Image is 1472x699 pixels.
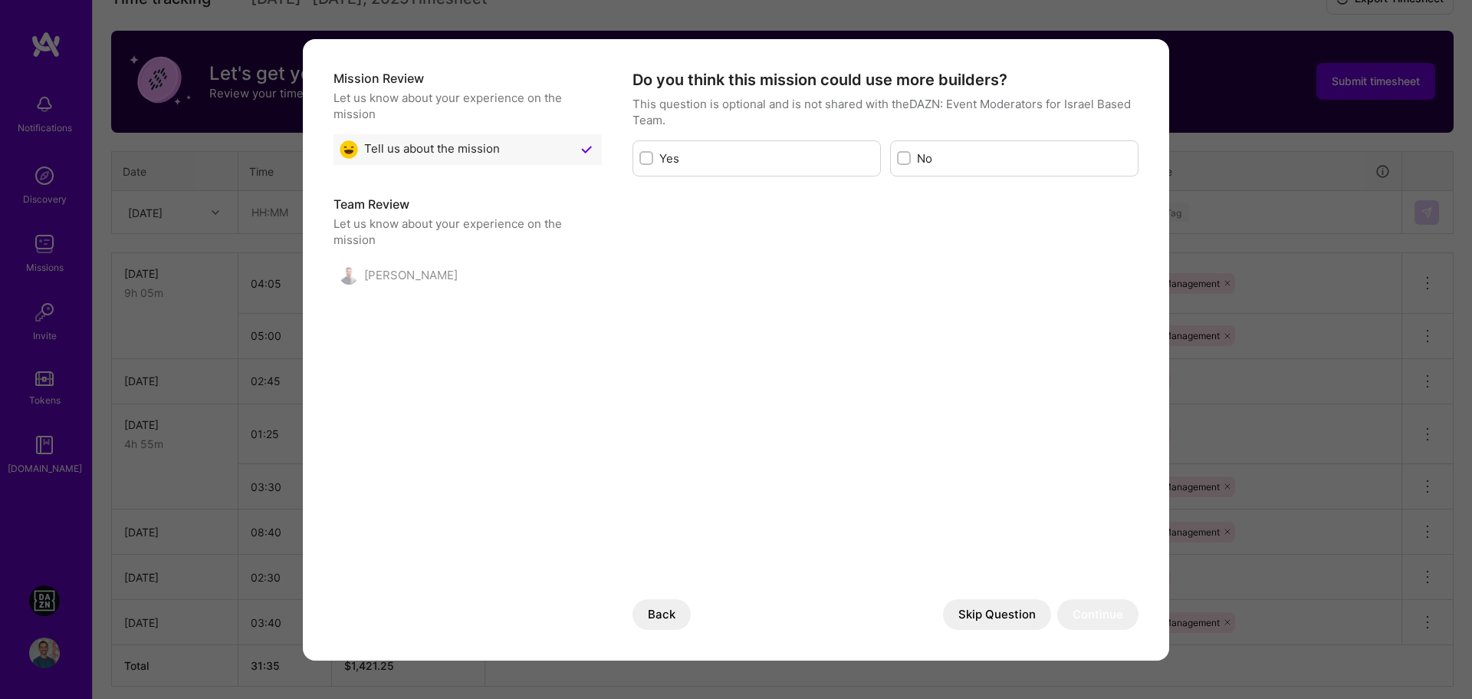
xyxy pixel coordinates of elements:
[333,90,602,122] div: Let us know about your experience on the mission
[632,599,691,630] button: Back
[340,140,358,159] img: Great emoji
[364,140,500,159] span: Tell us about the mission
[943,599,1051,630] button: Skip Question
[917,150,1132,167] label: No
[333,216,602,248] div: Let us know about your experience on the mission
[340,266,458,285] div: [PERSON_NAME]
[333,70,602,87] h5: Mission Review
[632,70,1138,90] h4: Do you think this mission could use more builders?
[577,140,596,159] img: Checkmark
[632,96,1138,128] p: This question is optional and is not shared with the DAZN: Event Moderators for Israel Based Team .
[659,150,874,167] label: Yes
[303,39,1169,661] div: modal
[1057,599,1138,630] button: Continue
[340,266,358,285] img: Yam Blumberg
[333,196,602,213] h5: Team Review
